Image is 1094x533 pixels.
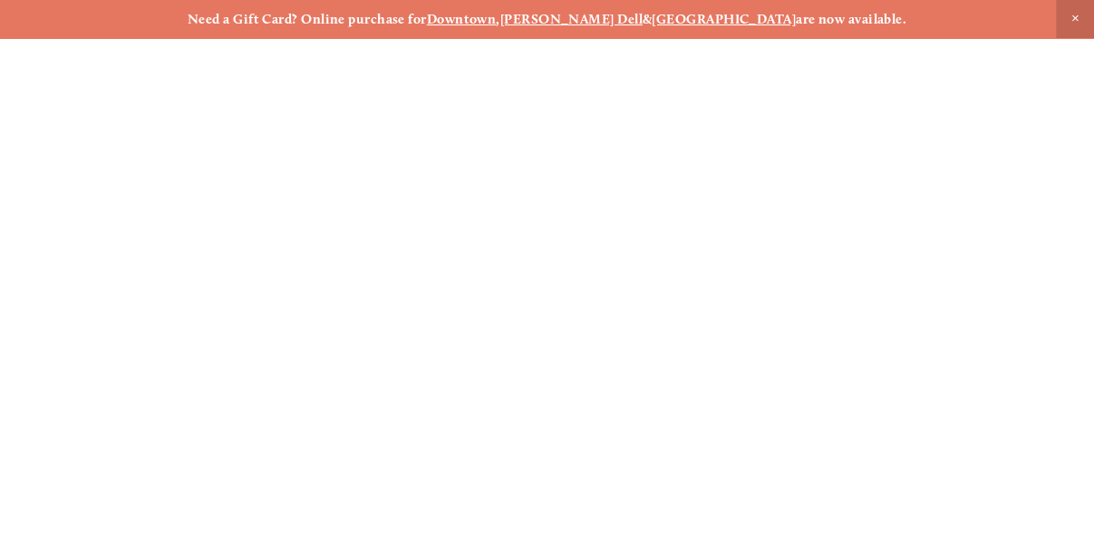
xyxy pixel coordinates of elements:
[652,11,796,27] a: [GEOGRAPHIC_DATA]
[188,11,427,27] strong: Need a Gift Card? Online purchase for
[500,11,643,27] a: [PERSON_NAME] Dell
[427,11,497,27] a: Downtown
[796,11,906,27] strong: are now available.
[643,11,652,27] strong: &
[496,11,499,27] strong: ,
